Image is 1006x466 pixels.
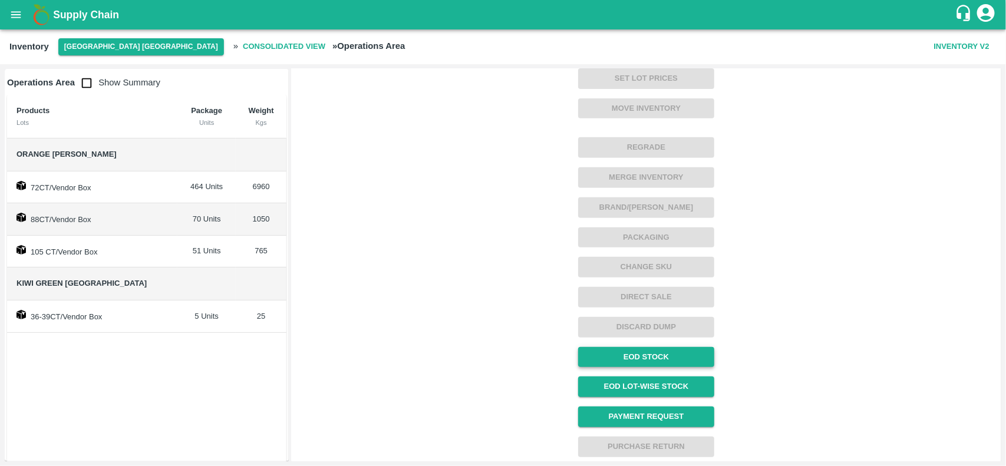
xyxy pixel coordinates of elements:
[17,245,26,255] img: box
[7,236,177,268] td: 105 CT/Vendor Box
[578,376,714,397] a: EOD Lot-wise Stock
[17,150,117,158] span: Orange [PERSON_NAME]
[17,181,26,190] img: box
[238,37,330,57] span: Consolidated View
[17,279,147,287] span: Kiwi Green [GEOGRAPHIC_DATA]
[975,2,997,27] div: account of current user
[17,117,168,128] div: Lots
[17,106,50,115] b: Products
[177,203,236,236] td: 70 Units
[929,37,994,57] button: Inventory V2
[7,203,177,236] td: 88CT/Vendor Box
[7,78,75,87] b: Operations Area
[9,42,49,51] b: Inventory
[243,40,325,54] b: Consolidated View
[187,117,226,128] div: Units
[53,6,955,23] a: Supply Chain
[177,171,236,204] td: 464 Units
[578,347,714,368] a: EOD Stock
[7,300,177,333] td: 36-39CT/Vendor Box
[177,236,236,268] td: 51 Units
[236,300,286,333] td: 25
[236,171,286,204] td: 6960
[29,3,53,27] img: logo
[236,236,286,268] td: 765
[955,4,975,25] div: customer-support
[2,1,29,28] button: open drawer
[7,171,177,204] td: 72CT/Vendor Box
[17,310,26,319] img: box
[578,406,714,427] a: Payment Request
[177,300,236,333] td: 5 Units
[191,106,222,115] b: Package
[236,203,286,236] td: 1050
[17,213,26,222] img: box
[249,106,274,115] b: Weight
[58,38,224,55] button: Select DC
[75,78,160,87] span: Show Summary
[245,117,277,128] div: Kgs
[332,41,405,51] b: » Operations Area
[233,37,405,57] h2: »
[53,9,119,21] b: Supply Chain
